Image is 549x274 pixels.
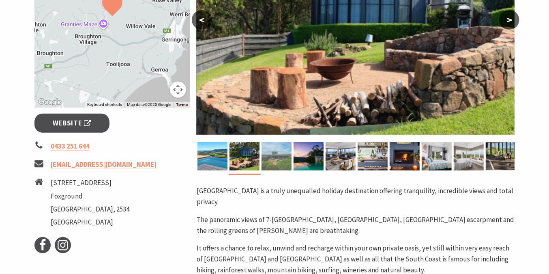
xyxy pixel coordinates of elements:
[390,142,420,170] img: Fireplace
[51,142,90,151] a: 0433 251 644
[326,142,356,170] img: Living Room with Views
[197,214,515,236] p: The panoramic views of 7-[GEOGRAPHIC_DATA], [GEOGRAPHIC_DATA], [GEOGRAPHIC_DATA] escarpment and t...
[262,142,292,170] img: TheHouse
[454,142,484,170] img: Main Bedroom
[36,97,63,108] a: Open this area in Google Maps (opens a new window)
[192,10,212,30] button: <
[197,186,515,207] p: [GEOGRAPHIC_DATA] is a truly unequalled holiday destination offering tranquility, incredible view...
[197,142,227,170] img: Infinity Pool
[294,142,324,170] img: TheGuestHouse
[176,102,188,107] a: Terms (opens in new tab)
[51,217,129,228] li: [GEOGRAPHIC_DATA]
[499,10,519,30] button: >
[486,142,516,170] img: Living Room in TheGuestHouse
[229,142,259,170] img: TheGuestHouse
[51,160,157,169] a: [EMAIL_ADDRESS][DOMAIN_NAME]
[87,102,122,108] button: Keyboard shortcuts
[127,102,171,107] span: Map data ©2025 Google
[51,191,129,202] li: Foxground
[51,204,129,215] li: [GEOGRAPHIC_DATA], 2534
[34,114,109,133] a: Website
[358,142,388,170] img: Kitchen
[51,177,129,188] li: [STREET_ADDRESS]
[53,118,92,129] span: Website
[170,82,186,98] button: Map camera controls
[422,142,452,170] img: Bedroom in TheHouse
[36,97,63,108] img: Google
